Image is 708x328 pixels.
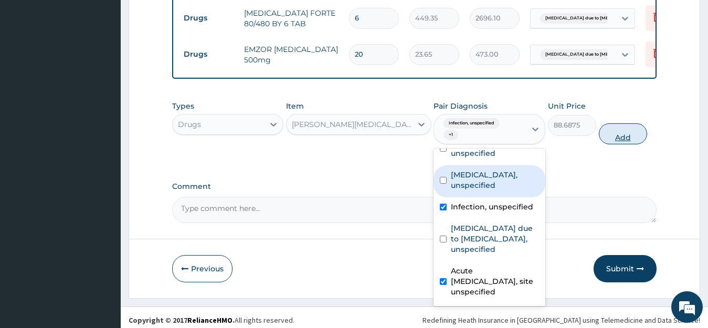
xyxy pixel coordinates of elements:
label: Item [286,101,304,111]
a: RelianceHMO [187,315,233,325]
button: Previous [172,255,233,282]
label: Comment [172,182,657,191]
label: Pair Diagnosis [434,101,488,111]
div: Minimize live chat window [172,5,197,30]
span: We're online! [61,98,145,204]
strong: Copyright © 2017 . [129,315,235,325]
span: Infection, unspecified [443,118,500,129]
span: + 1 [443,130,458,140]
textarea: Type your message and hit 'Enter' [5,217,200,254]
label: Types [172,102,194,111]
div: [PERSON_NAME][MEDICAL_DATA] 10mg [292,119,413,130]
td: Drugs [178,45,239,64]
div: Redefining Heath Insurance in [GEOGRAPHIC_DATA] using Telemedicine and Data Science! [422,315,700,325]
td: EMZOR [MEDICAL_DATA] 500mg [239,39,344,70]
label: Unit Price [548,101,586,111]
span: [MEDICAL_DATA] due to [MEDICAL_DATA] falc... [540,49,656,60]
label: [MEDICAL_DATA] due to [MEDICAL_DATA], unspecified [451,223,539,255]
td: [MEDICAL_DATA] FORTE 80/480 BY 6 TAB [239,3,344,34]
button: Add [599,123,647,144]
img: d_794563401_company_1708531726252_794563401 [19,52,43,79]
div: Drugs [178,119,201,130]
button: Submit [594,255,657,282]
div: Chat with us now [55,59,176,72]
td: Drugs [178,8,239,28]
label: Acute [MEDICAL_DATA], site unspecified [451,266,539,297]
label: Infection, unspecified [451,202,533,212]
label: [MEDICAL_DATA], unspecified [451,170,539,191]
span: [MEDICAL_DATA] due to [MEDICAL_DATA] falc... [540,13,656,24]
